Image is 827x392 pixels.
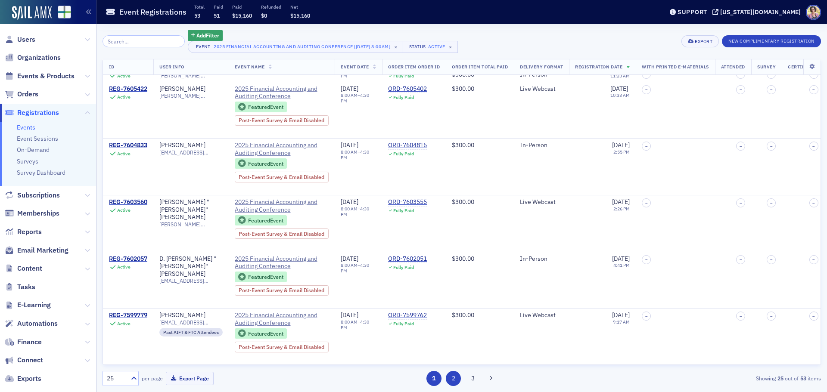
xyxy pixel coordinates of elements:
[109,85,147,93] div: REG-7605422
[5,300,51,310] a: E-Learning
[17,169,65,176] a: Survey Dashboard
[722,37,821,44] a: New Complimentary Registration
[341,92,369,104] time: 4:30 PM
[695,39,712,44] div: Export
[248,105,283,109] div: Featured Event
[109,64,114,70] span: ID
[159,93,223,99] span: [PERSON_NAME][EMAIL_ADDRESS][PERSON_NAME][PERSON_NAME][DOMAIN_NAME]
[5,337,42,347] a: Finance
[194,12,200,19] span: 53
[612,311,630,319] span: [DATE]
[520,255,563,263] div: In-Person
[117,94,131,100] div: Active
[17,282,35,292] span: Tasks
[341,141,358,149] span: [DATE]
[393,321,414,327] div: Fully Paid
[235,172,329,182] div: Post-Event Survey
[5,71,75,81] a: Events & Products
[17,264,42,273] span: Content
[341,149,358,155] time: 8:00 AM
[720,8,801,16] div: [US_STATE][DOMAIN_NAME]
[388,255,427,263] div: ORD-7602051
[612,141,630,149] span: [DATE]
[117,151,131,157] div: Active
[235,312,329,327] span: 2025 Financial Accounting and Auditing Conference
[466,371,481,386] button: 3
[17,227,42,237] span: Reports
[5,246,68,255] a: Email Marketing
[341,311,358,319] span: [DATE]
[757,64,776,70] span: Survey
[235,272,287,282] div: Featured Event
[610,85,628,93] span: [DATE]
[248,331,283,336] div: Featured Event
[5,282,35,292] a: Tasks
[388,85,427,93] div: ORD-7605402
[17,123,35,131] a: Events
[452,141,474,149] span: $300.00
[812,87,815,92] span: –
[107,374,126,383] div: 25
[235,85,329,100] span: 2025 Financial Accounting and Auditing Conference
[159,312,205,319] a: [PERSON_NAME]
[235,255,329,270] a: 2025 Financial Accounting and Auditing Conference
[109,255,147,263] a: REG-7602057
[159,64,184,70] span: User Info
[117,264,131,270] div: Active
[5,355,43,365] a: Connect
[248,275,283,279] div: Featured Event
[408,44,426,49] div: Status
[5,209,59,218] a: Memberships
[612,255,630,262] span: [DATE]
[645,257,648,262] span: –
[341,206,376,217] div: –
[770,87,773,92] span: –
[5,374,41,383] a: Exports
[612,198,630,206] span: [DATE]
[341,149,376,161] div: –
[214,12,220,19] span: 51
[261,12,267,19] span: $0
[812,144,815,149] span: –
[290,4,310,10] p: Net
[770,314,773,319] span: –
[17,209,59,218] span: Memberships
[12,6,52,20] a: SailAMX
[645,201,648,206] span: –
[159,278,223,284] span: [EMAIL_ADDRESS][DOMAIN_NAME]
[388,198,427,206] a: ORD-7603555
[740,314,742,319] span: –
[610,73,630,79] time: 11:23 AM
[159,255,223,278] div: D. [PERSON_NAME] "[PERSON_NAME]" [PERSON_NAME]
[613,319,630,325] time: 9:17 AM
[341,64,369,70] span: Event Date
[159,319,223,326] span: [EMAIL_ADDRESS][DOMAIN_NAME]
[341,319,358,325] time: 8:00 AM
[812,314,815,319] span: –
[159,85,205,93] div: [PERSON_NAME]
[392,43,400,51] span: ×
[188,30,223,41] button: AddFilter
[645,71,648,77] span: –
[235,102,287,112] div: Featured Event
[17,191,60,200] span: Subscriptions
[5,227,42,237] a: Reports
[159,328,223,336] div: Past AIFT & FTC Attendees
[214,42,390,51] div: 2025 Financial Accounting and Auditing Conference [[DATE] 8:00am]
[393,151,414,157] div: Fully Paid
[17,53,61,62] span: Organizations
[341,319,369,330] time: 4:30 PM
[520,142,563,149] div: In-Person
[388,312,427,319] a: ORD-7599762
[159,142,205,149] a: [PERSON_NAME]
[740,87,742,92] span: –
[740,71,742,77] span: –
[159,198,223,221] a: [PERSON_NAME] "[PERSON_NAME]" [PERSON_NAME]
[5,319,58,328] a: Automations
[261,4,281,10] p: Refunded
[5,53,61,62] a: Organizations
